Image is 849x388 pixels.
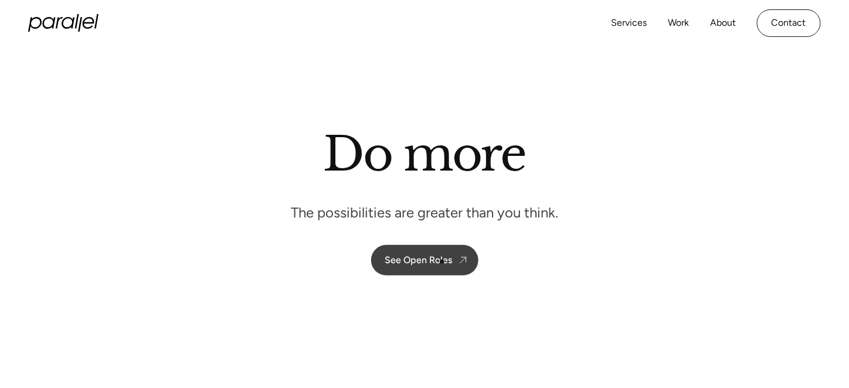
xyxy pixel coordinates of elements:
a: About [710,15,736,32]
a: Contact [757,9,821,37]
h1: Do more [324,126,526,182]
a: Services [611,15,647,32]
div: See Open Roles [385,254,453,266]
a: See Open Roles [371,245,478,275]
p: The possibilities are greater than you think. [291,203,558,222]
a: Work [668,15,689,32]
a: home [28,14,99,32]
